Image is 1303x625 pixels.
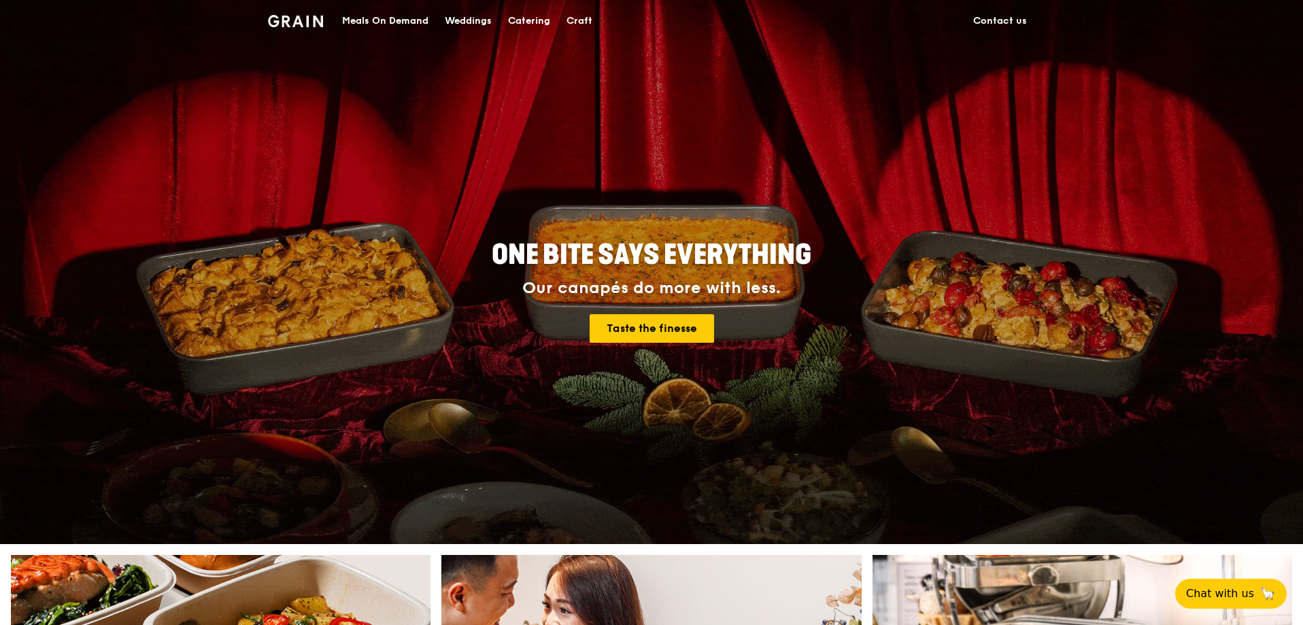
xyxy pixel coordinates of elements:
div: Catering [508,1,550,41]
a: Taste the finesse [590,314,714,343]
a: Craft [558,1,600,41]
button: Chat with us🦙 [1175,579,1287,609]
div: Our canapés do more with less. [407,279,896,298]
a: Catering [500,1,558,41]
span: 🦙 [1259,586,1276,602]
a: Contact us [965,1,1035,41]
div: Craft [566,1,592,41]
div: Meals On Demand [342,1,428,41]
div: Weddings [445,1,492,41]
span: Chat with us [1186,586,1254,602]
span: ONE BITE SAYS EVERYTHING [492,239,811,271]
img: Grain [268,15,323,27]
a: Weddings [437,1,500,41]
